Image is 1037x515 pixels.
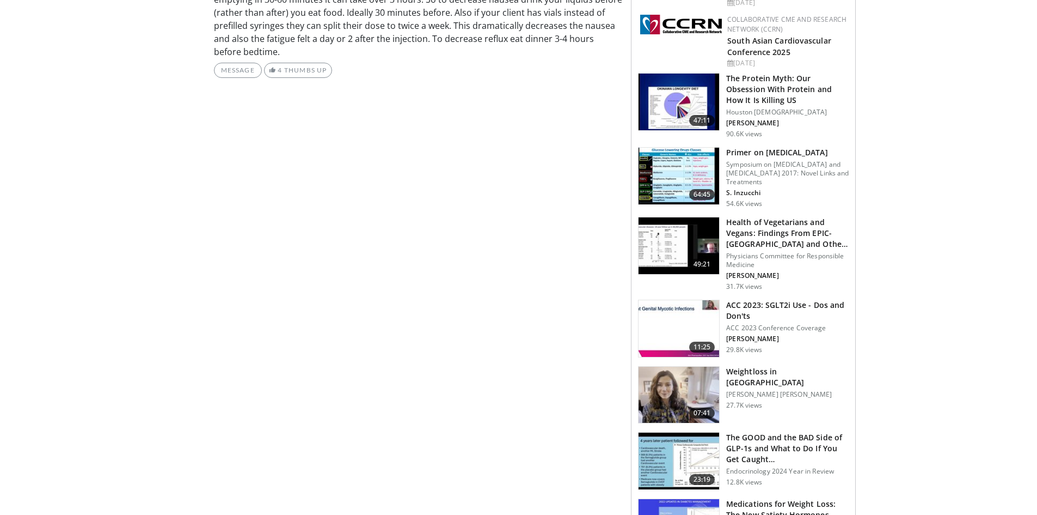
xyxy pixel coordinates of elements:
[264,63,332,78] a: 4 Thumbs Up
[726,271,849,280] p: [PERSON_NAME]
[727,58,846,68] div: [DATE]
[689,474,715,485] span: 23:19
[689,259,715,270] span: 49:21
[726,199,762,208] p: 54.6K views
[639,148,719,204] img: 022d2313-3eaa-4549-99ac-ae6801cd1fdc.150x105_q85_crop-smart_upscale.jpg
[638,147,849,208] a: 64:45 Primer on [MEDICAL_DATA] Symposium on [MEDICAL_DATA] and [MEDICAL_DATA] 2017: Novel Links a...
[638,73,849,138] a: 47:11 The Protein Myth: Our Obsession With Protein and How It Is Killing US Houston [DEMOGRAPHIC_...
[726,335,849,343] p: [PERSON_NAME]
[727,15,846,34] a: Collaborative CME and Research Network (CCRN)
[726,147,849,158] h3: Primer on [MEDICAL_DATA]
[727,35,831,57] a: South Asian Cardiovascular Conference 2025
[726,300,849,322] h3: ACC 2023: SGLT2i Use - Dos and Don'ts
[726,390,849,399] p: [PERSON_NAME] [PERSON_NAME]
[689,115,715,126] span: 47:11
[726,467,849,476] p: Endocrinology 2024 Year in Review
[726,478,762,487] p: 12.8K views
[726,252,849,269] p: Physicians Committee for Responsible Medicine
[726,346,762,354] p: 29.8K views
[638,366,849,424] a: 07:41 Weightloss in [GEOGRAPHIC_DATA] [PERSON_NAME] [PERSON_NAME] 27.7K views
[726,108,849,117] p: Houston [DEMOGRAPHIC_DATA]
[689,342,715,353] span: 11:25
[726,366,849,388] h3: Weightloss in [GEOGRAPHIC_DATA]
[639,367,719,423] img: 9983fed1-7565-45be-8934-aef1103ce6e2.150x105_q85_crop-smart_upscale.jpg
[638,217,849,291] a: 49:21 Health of Vegetarians and Vegans: Findings From EPIC-[GEOGRAPHIC_DATA] and Othe… Physicians...
[726,189,849,197] p: S. Inzucchi
[639,74,719,130] img: b7b8b05e-5021-418b-a89a-60a270e7cf82.150x105_q85_crop-smart_upscale.jpg
[726,432,849,465] h3: The GOOD and the BAD Side of GLP-1s and What to Do If You Get Caught…
[689,189,715,200] span: 64:45
[639,300,719,357] img: 9258cdf1-0fbf-450b-845f-99397d12d24a.150x105_q85_crop-smart_upscale.jpg
[726,282,762,291] p: 31.7K views
[640,15,722,34] img: a04ee3ba-8487-4636-b0fb-5e8d268f3737.png.150x105_q85_autocrop_double_scale_upscale_version-0.2.png
[638,300,849,358] a: 11:25 ACC 2023: SGLT2i Use - Dos and Don'ts ACC 2023 Conference Coverage [PERSON_NAME] 29.8K views
[639,433,719,489] img: 756cb5e3-da60-49d4-af2c-51c334342588.150x105_q85_crop-smart_upscale.jpg
[278,66,282,74] span: 4
[726,217,849,250] h3: Health of Vegetarians and Vegans: Findings From EPIC-[GEOGRAPHIC_DATA] and Othe…
[214,63,262,78] a: Message
[638,432,849,490] a: 23:19 The GOOD and the BAD Side of GLP-1s and What to Do If You Get Caught… Endocrinology 2024 Ye...
[726,130,762,138] p: 90.6K views
[726,119,849,128] p: [PERSON_NAME]
[726,160,849,186] p: Symposium on [MEDICAL_DATA] and [MEDICAL_DATA] 2017: Novel Links and Treatments
[689,408,715,419] span: 07:41
[726,324,849,332] p: ACC 2023 Conference Coverage
[639,217,719,274] img: 606f2b51-b844-428b-aa21-8c0c72d5a896.150x105_q85_crop-smart_upscale.jpg
[726,73,849,106] h3: The Protein Myth: Our Obsession With Protein and How It Is Killing US
[726,401,762,410] p: 27.7K views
